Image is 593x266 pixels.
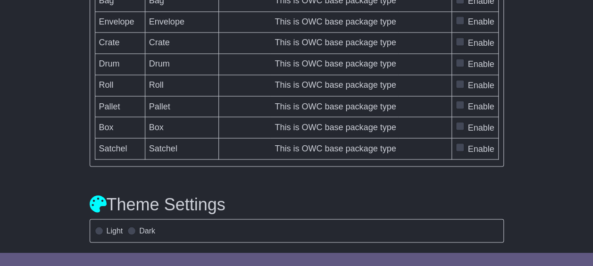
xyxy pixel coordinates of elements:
[219,138,452,159] td: This is OWC base package type
[145,96,219,117] td: Pallet
[468,16,494,28] label: Enable
[95,11,145,33] td: Envelope
[219,33,452,54] td: This is OWC base package type
[219,75,452,96] td: This is OWC base package type
[219,117,452,138] td: This is OWC base package type
[145,54,219,75] td: Drum
[90,195,504,214] h3: Theme Settings
[145,11,219,33] td: Envelope
[139,226,155,235] label: Dark
[468,58,494,71] label: Enable
[107,226,123,235] label: Light
[145,117,219,138] td: Box
[468,121,494,134] label: Enable
[95,117,145,138] td: Box
[468,37,494,50] label: Enable
[95,33,145,54] td: Crate
[145,33,219,54] td: Crate
[95,75,145,96] td: Roll
[95,96,145,117] td: Pallet
[145,138,219,159] td: Satchel
[468,100,494,113] label: Enable
[145,75,219,96] td: Roll
[95,54,145,75] td: Drum
[219,96,452,117] td: This is OWC base package type
[219,54,452,75] td: This is OWC base package type
[468,79,494,92] label: Enable
[219,11,452,33] td: This is OWC base package type
[95,138,145,159] td: Satchel
[468,142,494,155] label: Enable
